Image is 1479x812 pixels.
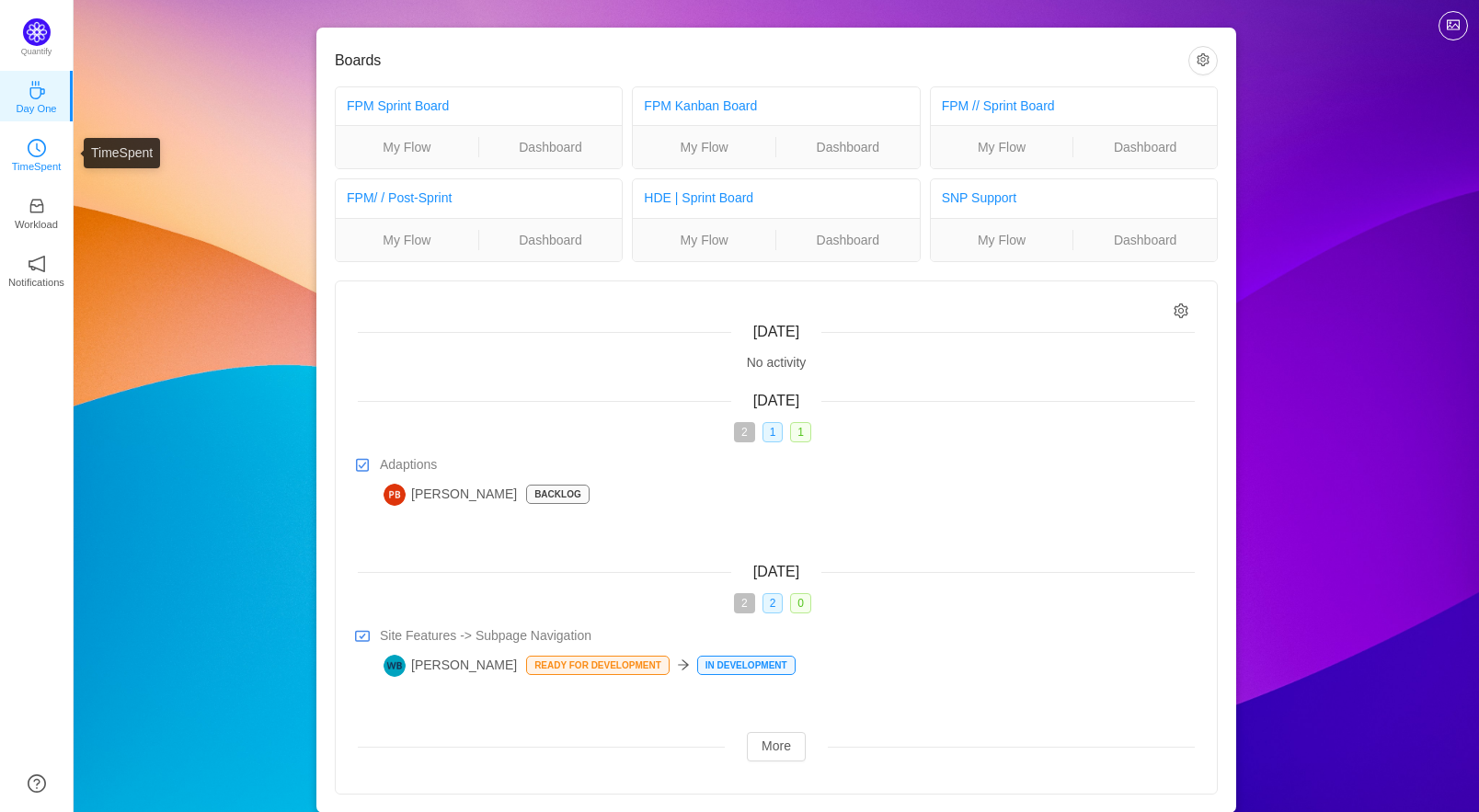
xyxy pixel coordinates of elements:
span: 1 [790,422,811,442]
a: Site Features -> Subpage Navigation [380,626,1195,646]
i: icon: inbox [28,197,46,215]
a: My Flow [633,137,775,157]
button: icon: picture [1439,11,1468,40]
i: icon: setting [1174,303,1189,319]
a: My Flow [633,230,775,250]
a: SNP Support [942,190,1016,205]
img: PB [384,484,406,506]
a: icon: notificationNotifications [28,260,46,279]
a: icon: inboxWorkload [28,202,46,221]
span: 2 [734,593,755,613]
button: More [747,732,806,761]
p: Day One [16,100,56,117]
a: HDE | Sprint Board [644,190,753,205]
p: TimeSpent [12,158,62,175]
span: Site Features -> Subpage Navigation [380,626,591,646]
p: In development [698,657,795,674]
span: [DATE] [753,393,799,408]
a: My Flow [336,137,478,157]
a: Dashboard [776,230,920,250]
i: icon: coffee [28,81,46,99]
i: icon: clock-circle [28,139,46,157]
span: 2 [762,593,784,613]
span: [DATE] [753,324,799,339]
a: Adaptions [380,455,1195,475]
a: icon: question-circle [28,774,46,793]
p: Backlog [527,486,589,503]
img: WB [384,655,406,677]
button: icon: setting [1188,46,1218,75]
a: FPM // Sprint Board [942,98,1055,113]
span: 0 [790,593,811,613]
span: Adaptions [380,455,437,475]
p: Notifications [8,274,64,291]
div: No activity [358,353,1195,372]
a: FPM Kanban Board [644,98,757,113]
span: [PERSON_NAME] [384,484,517,506]
a: FPM/ / Post-Sprint [347,190,452,205]
a: icon: coffeeDay One [28,86,46,105]
span: [PERSON_NAME] [384,655,517,677]
span: 1 [762,422,784,442]
img: Quantify [23,18,51,46]
i: icon: notification [28,255,46,273]
a: Dashboard [479,230,623,250]
a: My Flow [931,137,1073,157]
a: My Flow [931,230,1073,250]
a: My Flow [336,230,478,250]
a: Dashboard [1073,137,1217,157]
i: icon: arrow-right [677,658,690,671]
span: [DATE] [753,564,799,579]
a: icon: clock-circleTimeSpent [28,144,46,163]
h3: Boards [335,51,1188,70]
span: 2 [734,422,755,442]
p: Quantify [21,46,52,59]
p: Ready for development [527,657,669,674]
a: Dashboard [776,137,920,157]
p: Workload [15,216,58,233]
a: Dashboard [1073,230,1217,250]
a: FPM Sprint Board [347,98,449,113]
a: Dashboard [479,137,623,157]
